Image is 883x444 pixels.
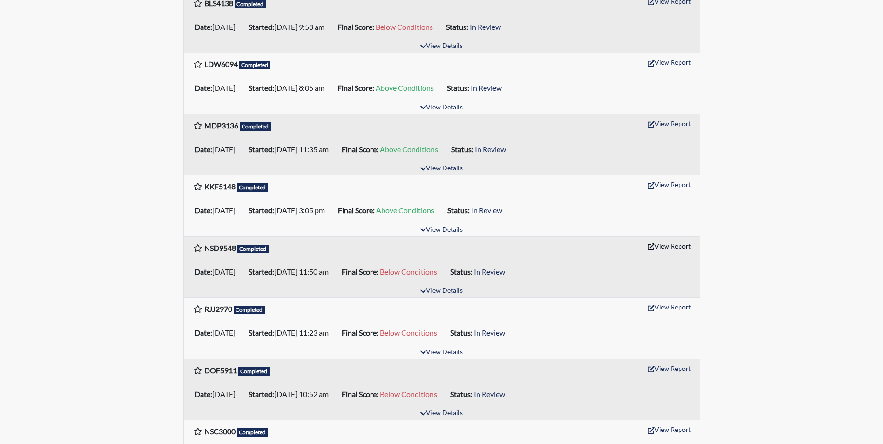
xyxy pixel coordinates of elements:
b: Status: [450,390,472,398]
li: [DATE] [191,264,245,279]
b: KKF5148 [204,182,236,191]
b: Started: [249,22,274,31]
b: Date: [195,22,212,31]
button: View Report [644,55,695,69]
b: Final Score: [342,267,378,276]
button: View Details [416,40,467,53]
b: Started: [249,267,274,276]
b: Status: [447,83,469,92]
li: [DATE] 11:50 am [245,264,338,279]
li: [DATE] 11:35 am [245,142,338,157]
span: Below Conditions [380,267,437,276]
b: Date: [195,328,212,337]
span: In Review [470,22,501,31]
button: View Report [644,422,695,437]
b: Final Score: [338,206,375,215]
b: NSD9548 [204,243,236,252]
b: Final Score: [337,22,374,31]
button: View Details [416,346,467,359]
button: View Report [644,116,695,131]
li: [DATE] [191,20,245,34]
b: Status: [450,328,472,337]
b: DOF5911 [204,366,237,375]
b: Final Score: [337,83,374,92]
span: Completed [239,61,271,69]
b: LDW6094 [204,60,238,68]
b: Date: [195,83,212,92]
b: Final Score: [342,390,378,398]
button: View Details [416,407,467,420]
li: [DATE] [191,325,245,340]
button: View Details [416,101,467,114]
span: Above Conditions [380,145,438,154]
b: Started: [249,145,274,154]
b: Status: [451,145,473,154]
b: Date: [195,145,212,154]
span: In Review [475,145,506,154]
span: In Review [474,328,505,337]
span: Completed [237,245,269,253]
li: [DATE] 3:05 pm [245,203,334,218]
b: NSC3000 [204,427,236,436]
b: Date: [195,206,212,215]
b: MDP3136 [204,121,238,130]
button: View Report [644,361,695,376]
li: [DATE] 11:23 am [245,325,338,340]
span: Completed [234,306,265,314]
span: In Review [471,206,502,215]
span: In Review [474,390,505,398]
span: Completed [237,428,269,437]
li: [DATE] [191,387,245,402]
b: RJJ2970 [204,304,232,313]
button: View Report [644,300,695,314]
span: Below Conditions [380,328,437,337]
b: Final Score: [342,145,378,154]
b: Status: [450,267,472,276]
b: Started: [249,206,274,215]
li: [DATE] [191,81,245,95]
li: [DATE] [191,203,245,218]
li: [DATE] 9:58 am [245,20,334,34]
span: Completed [238,367,270,376]
span: Completed [240,122,271,131]
b: Started: [249,83,274,92]
b: Started: [249,390,274,398]
b: Started: [249,328,274,337]
span: Above Conditions [376,83,434,92]
span: In Review [471,83,502,92]
b: Status: [446,22,468,31]
b: Final Score: [342,328,378,337]
b: Status: [447,206,470,215]
button: View Details [416,224,467,236]
li: [DATE] 10:52 am [245,387,338,402]
button: View Report [644,177,695,192]
b: Date: [195,267,212,276]
b: Date: [195,390,212,398]
span: Below Conditions [380,390,437,398]
li: [DATE] 8:05 am [245,81,334,95]
li: [DATE] [191,142,245,157]
button: View Report [644,239,695,253]
span: Completed [237,183,269,192]
button: View Details [416,285,467,297]
button: View Details [416,162,467,175]
span: Above Conditions [376,206,434,215]
span: Below Conditions [376,22,433,31]
span: In Review [474,267,505,276]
